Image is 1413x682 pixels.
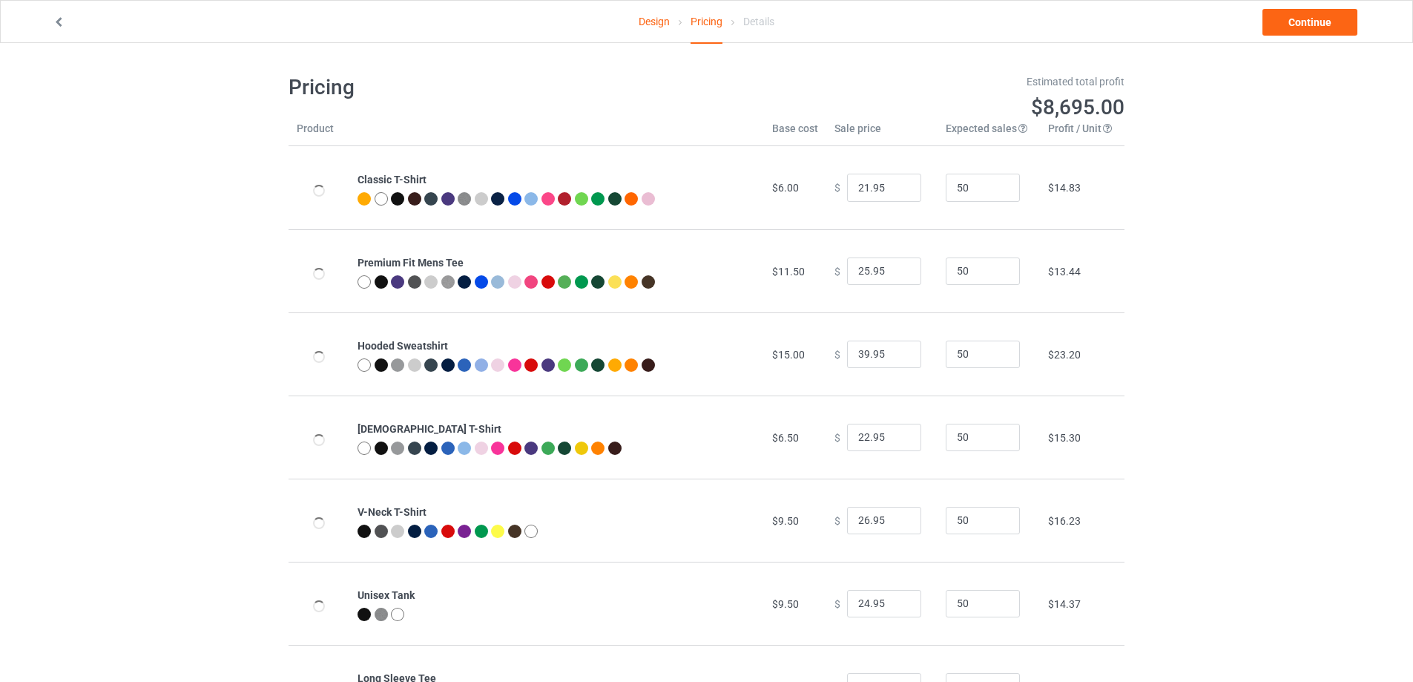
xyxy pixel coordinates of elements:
b: Classic T-Shirt [358,174,426,186]
img: heather_texture.png [441,275,455,289]
th: Profit / Unit [1040,121,1124,146]
span: $11.50 [772,266,805,278]
span: $23.20 [1048,349,1081,361]
span: $14.37 [1048,598,1081,610]
div: Estimated total profit [717,74,1125,89]
span: $15.30 [1048,432,1081,444]
span: $6.00 [772,182,799,194]
h1: Pricing [289,74,696,101]
th: Sale price [826,121,938,146]
b: Premium Fit Mens Tee [358,257,464,269]
b: Hooded Sweatshirt [358,340,448,352]
span: $ [834,348,840,360]
span: $ [834,431,840,443]
span: $14.83 [1048,182,1081,194]
span: $15.00 [772,349,805,361]
img: heather_texture.png [458,192,471,206]
div: Pricing [691,1,722,44]
b: Unisex Tank [358,589,415,601]
b: V-Neck T-Shirt [358,506,426,518]
a: Design [639,1,670,42]
b: [DEMOGRAPHIC_DATA] T-Shirt [358,423,501,435]
span: $6.50 [772,432,799,444]
span: $8,695.00 [1031,95,1124,119]
span: $ [834,182,840,194]
span: $13.44 [1048,266,1081,278]
span: $ [834,597,840,609]
div: Details [743,1,774,42]
span: $ [834,265,840,277]
img: heather_texture.png [375,608,388,621]
span: $9.50 [772,598,799,610]
th: Expected sales [938,121,1040,146]
span: $9.50 [772,515,799,527]
th: Product [289,121,349,146]
span: $ [834,514,840,526]
span: $16.23 [1048,515,1081,527]
th: Base cost [764,121,826,146]
a: Continue [1262,9,1357,36]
